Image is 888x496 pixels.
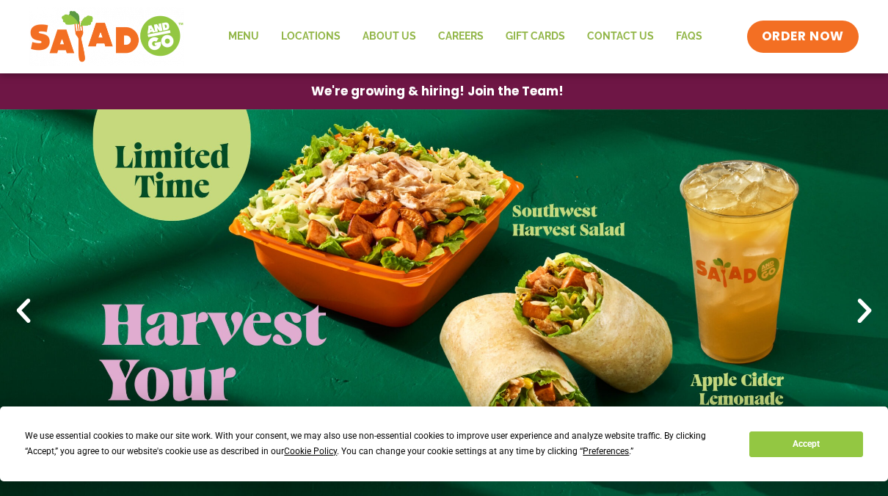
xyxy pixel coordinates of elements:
[583,446,629,456] span: Preferences
[289,74,586,109] a: We're growing & hiring! Join the Team!
[762,28,844,45] span: ORDER NOW
[7,295,40,327] div: Previous slide
[217,20,270,54] a: Menu
[29,7,184,66] img: new-SAG-logo-768×292
[311,85,564,98] span: We're growing & hiring! Join the Team!
[576,20,665,54] a: Contact Us
[427,20,495,54] a: Careers
[352,20,427,54] a: About Us
[665,20,713,54] a: FAQs
[749,431,862,457] button: Accept
[495,20,576,54] a: GIFT CARDS
[25,428,732,459] div: We use essential cookies to make our site work. With your consent, we may also use non-essential ...
[270,20,352,54] a: Locations
[217,20,713,54] nav: Menu
[284,446,337,456] span: Cookie Policy
[747,21,859,53] a: ORDER NOW
[848,295,881,327] div: Next slide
